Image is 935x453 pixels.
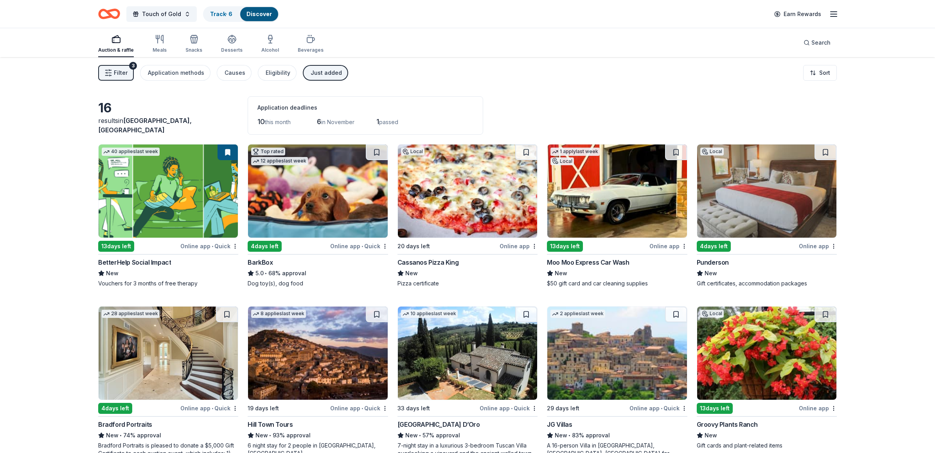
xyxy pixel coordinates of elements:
[700,148,724,155] div: Local
[547,144,687,287] a: Image for Moo Moo Express Car Wash1 applylast weekLocal13days leftOnline appMoo Moo Express Car W...
[140,65,210,81] button: Application methods
[397,144,538,287] a: Image for Cassanos Pizza KingLocal20 days leftOnline appCassanos Pizza KingNewPizza certificate
[547,431,687,440] div: 83% approval
[547,307,687,400] img: Image for JG Villas
[697,403,733,414] div: 13 days left
[148,68,204,78] div: Application methods
[255,269,264,278] span: 5.0
[697,442,837,449] div: Gift cards and plant-related items
[705,431,717,440] span: New
[819,68,830,78] span: Sort
[555,269,567,278] span: New
[550,310,605,318] div: 2 applies last week
[212,243,213,249] span: •
[569,432,571,439] span: •
[511,405,512,411] span: •
[258,65,297,81] button: Eligibility
[98,117,192,134] span: in
[697,307,836,400] img: Image for Groovy Plants Ranch
[248,144,387,238] img: Image for BarkBox
[397,258,459,267] div: Cassanos Pizza King
[153,31,167,57] button: Meals
[401,310,458,318] div: 10 applies last week
[129,62,137,70] div: 3
[697,241,731,252] div: 4 days left
[225,68,245,78] div: Causes
[770,7,826,21] a: Earn Rewards
[98,258,171,267] div: BetterHelp Social Impact
[248,404,279,413] div: 19 days left
[265,119,291,125] span: this month
[555,431,567,440] span: New
[106,269,119,278] span: New
[705,269,717,278] span: New
[248,280,388,287] div: Dog toy(s), dog food
[99,307,238,400] img: Image for Bradford Portraits
[405,269,418,278] span: New
[799,403,837,413] div: Online app
[661,405,662,411] span: •
[397,404,430,413] div: 33 days left
[550,148,600,156] div: 1 apply last week
[251,310,306,318] div: 8 applies last week
[797,35,837,51] button: Search
[397,280,538,287] div: Pizza certificate
[697,144,836,238] img: Image for Punderson
[248,420,293,429] div: Hill Town Tours
[649,241,687,251] div: Online app
[120,432,122,439] span: •
[697,280,837,287] div: Gift certificates, accommodation packages
[210,11,232,17] a: Track· 6
[547,144,687,238] img: Image for Moo Moo Express Car Wash
[251,148,285,155] div: Top rated
[212,405,213,411] span: •
[401,148,424,155] div: Local
[397,431,538,440] div: 57% approval
[398,307,537,400] img: Image for Villa Sogni D’Oro
[311,68,342,78] div: Just added
[102,310,160,318] div: 28 applies last week
[265,270,267,276] span: •
[811,38,831,47] span: Search
[697,420,758,429] div: Groovy Plants Ranch
[98,117,192,134] span: [GEOGRAPHIC_DATA], [GEOGRAPHIC_DATA]
[500,241,538,251] div: Online app
[98,116,238,135] div: results
[98,5,120,23] a: Home
[99,144,238,238] img: Image for BetterHelp Social Impact
[142,9,181,19] span: Touch of Gold
[257,117,265,126] span: 10
[697,258,729,267] div: Punderson
[98,420,152,429] div: Bradford Portraits
[98,280,238,287] div: Vouchers for 3 months of free therapy
[480,403,538,413] div: Online app Quick
[697,144,837,287] a: Image for PundersonLocal4days leftOnline appPundersonNewGift certificates, accommodation packages
[248,241,282,252] div: 4 days left
[98,144,238,287] a: Image for BetterHelp Social Impact40 applieslast week13days leftOnline app•QuickBetterHelp Social...
[266,68,290,78] div: Eligibility
[419,432,421,439] span: •
[298,31,324,57] button: Beverages
[153,47,167,53] div: Meals
[185,47,202,53] div: Snacks
[330,403,388,413] div: Online app Quick
[248,307,387,400] img: Image for Hill Town Tours
[547,404,579,413] div: 29 days left
[248,431,388,440] div: 93% approval
[221,31,243,57] button: Desserts
[803,65,837,81] button: Sort
[185,31,202,57] button: Snacks
[700,310,724,318] div: Local
[547,258,629,267] div: Moo Moo Express Car Wash
[361,243,363,249] span: •
[379,119,398,125] span: passed
[330,241,388,251] div: Online app Quick
[98,65,134,81] button: Filter3
[697,306,837,449] a: Image for Groovy Plants RanchLocal13days leftOnline appGroovy Plants RanchNewGift cards and plant...
[106,431,119,440] span: New
[180,241,238,251] div: Online app Quick
[550,157,574,165] div: Local
[102,148,160,156] div: 40 applies last week
[261,31,279,57] button: Alcohol
[221,47,243,53] div: Desserts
